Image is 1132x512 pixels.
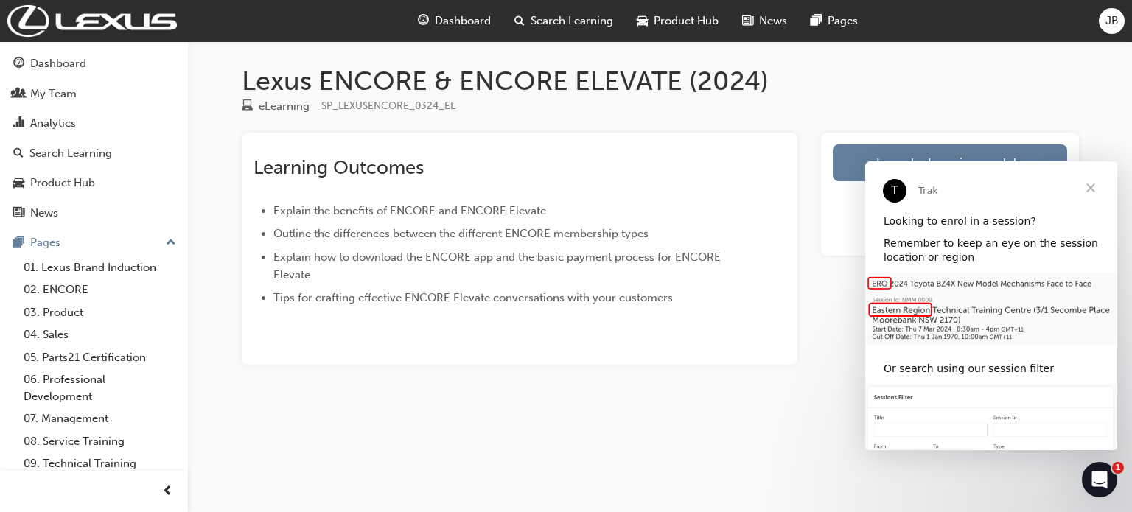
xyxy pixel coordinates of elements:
a: 08. Service Training [18,430,182,453]
span: pages-icon [811,12,822,30]
span: search-icon [13,147,24,161]
a: 01. Lexus Brand Induction [18,256,182,279]
span: pages-icon [13,236,24,250]
a: 06. Professional Development [18,368,182,407]
a: car-iconProduct Hub [625,6,730,36]
span: Learning Outcomes [254,156,424,179]
a: Dashboard [6,50,182,77]
a: 09. Technical Training [18,452,182,475]
a: 03. Product [18,301,182,324]
span: car-icon [13,177,24,190]
span: people-icon [13,88,24,101]
a: Analytics [6,110,182,137]
a: Search Learning [6,140,182,167]
span: Search Learning [531,13,613,29]
span: prev-icon [162,483,173,501]
div: Search Learning [29,145,112,162]
span: Product Hub [654,13,719,29]
span: up-icon [166,234,176,253]
span: Dashboard [435,13,491,29]
a: 05. Parts21 Certification [18,346,182,369]
span: Tips for crafting effective ENCORE Elevate conversations with your customers [273,291,673,304]
div: News [30,205,58,222]
span: Explain how to download the ENCORE app and the basic payment process for ENCORE Elevate [273,250,724,281]
a: pages-iconPages [799,6,870,36]
a: 02. ENCORE [18,278,182,301]
span: chart-icon [13,117,24,130]
div: eLearning [259,98,310,115]
button: Pages [6,229,182,256]
div: My Team [30,85,77,102]
a: 07. Management [18,407,182,430]
a: 04. Sales [18,323,182,346]
iframe: Intercom live chat message [865,161,1117,450]
button: DashboardMy TeamAnalyticsSearch LearningProduct HubNews [6,47,182,229]
span: learningResourceType_ELEARNING-icon [242,100,253,113]
a: Launch eLearning module [833,144,1067,181]
span: Learning resource code [321,99,455,112]
div: Type [242,97,310,116]
div: Analytics [30,115,76,132]
span: News [759,13,787,29]
span: guage-icon [13,57,24,71]
button: JB [1099,8,1125,34]
span: car-icon [637,12,648,30]
span: search-icon [514,12,525,30]
span: news-icon [13,207,24,220]
a: guage-iconDashboard [406,6,503,36]
img: Trak [7,5,177,37]
span: Pages [828,13,858,29]
span: 1 [1112,462,1124,474]
h1: Lexus ENCORE & ENCORE ELEVATE (2024) [242,65,1079,97]
span: Outline the differences between the different ENCORE membership types [273,227,649,240]
div: Product Hub [30,175,95,192]
a: news-iconNews [730,6,799,36]
a: search-iconSearch Learning [503,6,625,36]
a: News [6,200,182,227]
div: Pages [30,234,60,251]
span: guage-icon [418,12,429,30]
a: Product Hub [6,169,182,197]
span: JB [1105,13,1119,29]
span: Explain the benefits of ENCORE and ENCORE Elevate [273,204,546,217]
iframe: Intercom live chat [1082,462,1117,497]
a: My Team [6,80,182,108]
div: Dashboard [30,55,86,72]
span: news-icon [742,12,753,30]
